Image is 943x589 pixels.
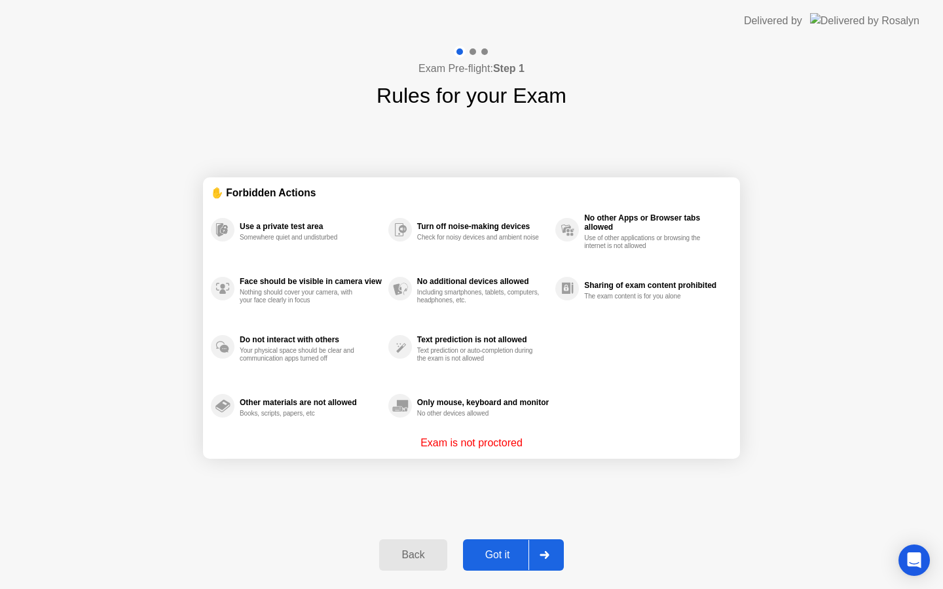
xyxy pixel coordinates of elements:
[417,398,549,407] div: Only mouse, keyboard and monitor
[379,539,447,571] button: Back
[417,222,549,231] div: Turn off noise-making devices
[383,549,443,561] div: Back
[240,289,363,304] div: Nothing should cover your camera, with your face clearly in focus
[810,13,919,28] img: Delivered by Rosalyn
[493,63,525,74] b: Step 1
[420,435,523,451] p: Exam is not proctored
[211,185,732,200] div: ✋ Forbidden Actions
[584,213,726,232] div: No other Apps or Browser tabs allowed
[240,410,363,418] div: Books, scripts, papers, etc
[240,277,382,286] div: Face should be visible in camera view
[584,293,708,300] div: The exam content is for you alone
[240,222,382,231] div: Use a private test area
[417,410,541,418] div: No other devices allowed
[744,13,802,29] div: Delivered by
[240,347,363,363] div: Your physical space should be clear and communication apps turned off
[584,234,708,250] div: Use of other applications or browsing the internet is not allowed
[240,234,363,241] div: Somewhere quiet and undisturbed
[417,234,541,241] div: Check for noisy devices and ambient noise
[417,347,541,363] div: Text prediction or auto-completion during the exam is not allowed
[418,61,525,77] h4: Exam Pre-flight:
[240,398,382,407] div: Other materials are not allowed
[584,281,726,290] div: Sharing of exam content prohibited
[467,549,528,561] div: Got it
[377,80,566,111] h1: Rules for your Exam
[240,335,382,344] div: Do not interact with others
[898,544,930,576] div: Open Intercom Messenger
[417,277,549,286] div: No additional devices allowed
[463,539,564,571] button: Got it
[417,289,541,304] div: Including smartphones, tablets, computers, headphones, etc.
[417,335,549,344] div: Text prediction is not allowed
